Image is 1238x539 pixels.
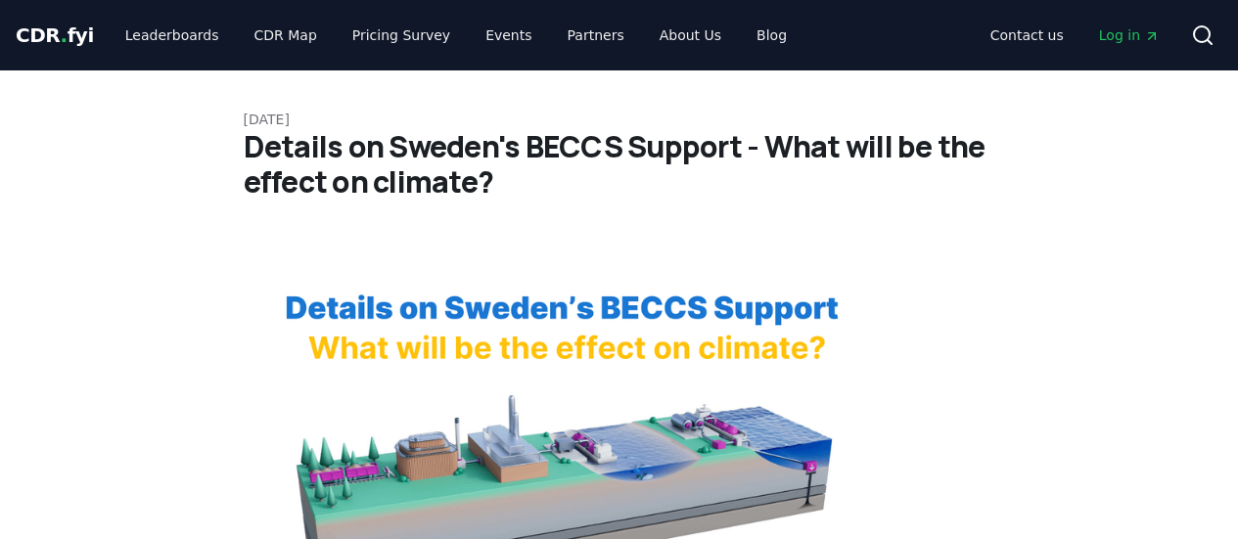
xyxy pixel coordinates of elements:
a: About Us [644,18,737,53]
a: Partners [552,18,640,53]
a: Contact us [975,18,1079,53]
a: Leaderboards [110,18,235,53]
p: [DATE] [244,110,995,129]
a: Pricing Survey [337,18,466,53]
nav: Main [110,18,802,53]
a: Events [470,18,547,53]
a: CDR.fyi [16,22,94,49]
span: CDR fyi [16,23,94,47]
a: CDR Map [239,18,333,53]
nav: Main [975,18,1175,53]
a: Blog [741,18,802,53]
span: Log in [1099,25,1160,45]
span: . [61,23,68,47]
a: Log in [1083,18,1175,53]
h1: Details on Sweden's BECCS Support - What will be the effect on climate? [244,129,995,200]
